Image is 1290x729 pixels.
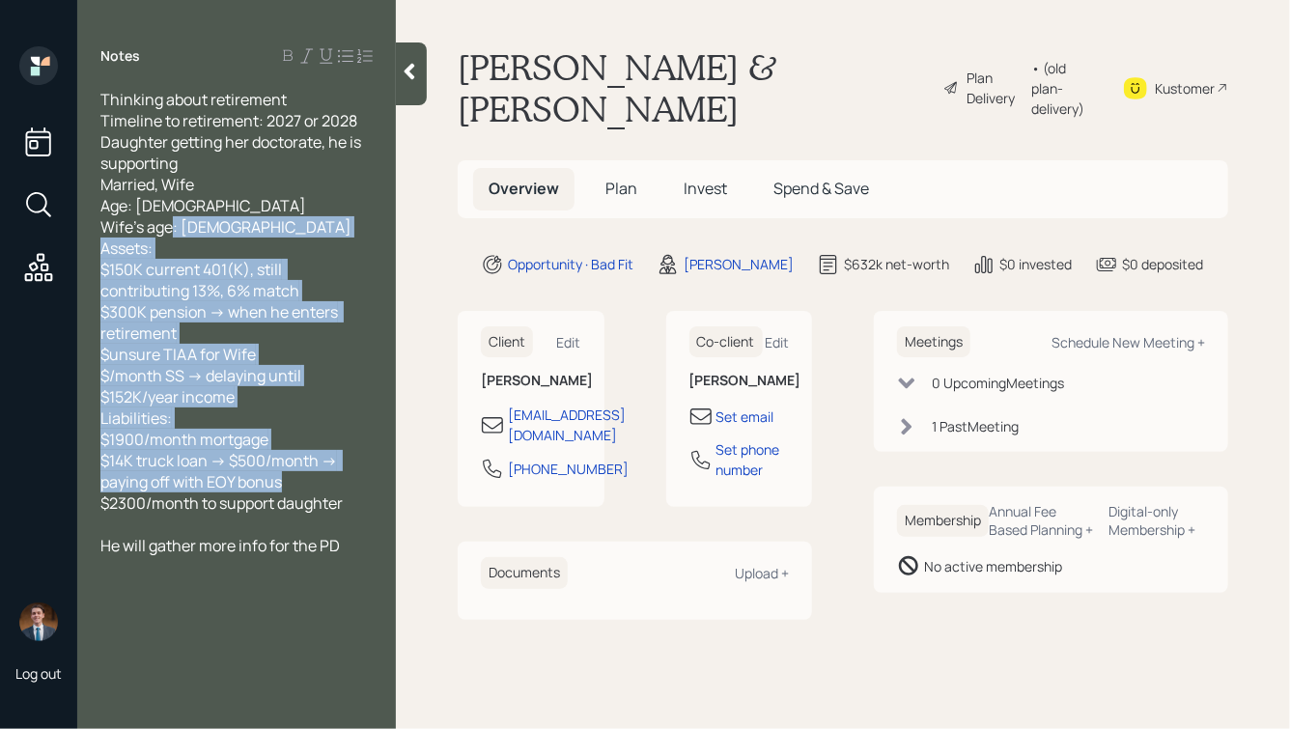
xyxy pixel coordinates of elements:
[989,502,1094,539] div: Annual Fee Based Planning +
[689,326,763,358] h6: Co-client
[508,254,633,274] div: Opportunity · Bad Fit
[735,564,789,582] div: Upload +
[932,373,1064,393] div: 0 Upcoming Meeting s
[100,89,364,514] span: Thinking about retirement Timeline to retirement: 2027 or 2028 Daughter getting her doctorate, he...
[773,178,869,199] span: Spend & Save
[1109,502,1205,539] div: Digital-only Membership +
[967,68,1023,108] div: Plan Delivery
[897,326,970,358] h6: Meetings
[481,373,581,389] h6: [PERSON_NAME]
[508,459,629,479] div: [PHONE_NUMBER]
[100,535,340,556] span: He will gather more info for the PD
[716,407,774,427] div: Set email
[1155,78,1215,98] div: Kustomer
[1122,254,1203,274] div: $0 deposited
[508,405,626,445] div: [EMAIL_ADDRESS][DOMAIN_NAME]
[481,557,568,589] h6: Documents
[684,178,727,199] span: Invest
[100,46,140,66] label: Notes
[689,373,790,389] h6: [PERSON_NAME]
[1032,58,1099,119] div: • (old plan-delivery)
[844,254,949,274] div: $632k net-worth
[999,254,1072,274] div: $0 invested
[481,326,533,358] h6: Client
[557,333,581,351] div: Edit
[605,178,637,199] span: Plan
[15,664,62,683] div: Log out
[489,178,559,199] span: Overview
[458,46,928,129] h1: [PERSON_NAME] & [PERSON_NAME]
[924,556,1062,576] div: No active membership
[684,254,794,274] div: [PERSON_NAME]
[716,439,790,480] div: Set phone number
[932,416,1019,436] div: 1 Past Meeting
[19,603,58,641] img: hunter_neumayer.jpg
[897,505,989,537] h6: Membership
[765,333,789,351] div: Edit
[1052,333,1205,351] div: Schedule New Meeting +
